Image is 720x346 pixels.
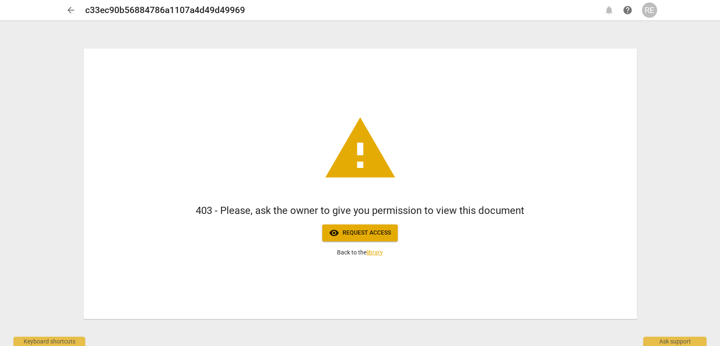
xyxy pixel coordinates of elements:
span: help [623,5,633,15]
h1: 403 - Please, ask the owner to give you permission to view this document [196,204,524,218]
a: Help [620,3,635,18]
h2: c33ec90b56884786a1107a4d49d49969 [85,5,245,16]
span: Request access [329,228,391,238]
span: visibility [329,228,339,238]
button: Request access [322,224,398,241]
span: warning [322,111,398,187]
p: Back to the [337,248,383,257]
div: Ask support [643,337,707,346]
button: RE [642,3,657,18]
div: Keyboard shortcuts [13,337,85,346]
a: library [367,249,383,256]
span: arrow_back [66,5,76,15]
